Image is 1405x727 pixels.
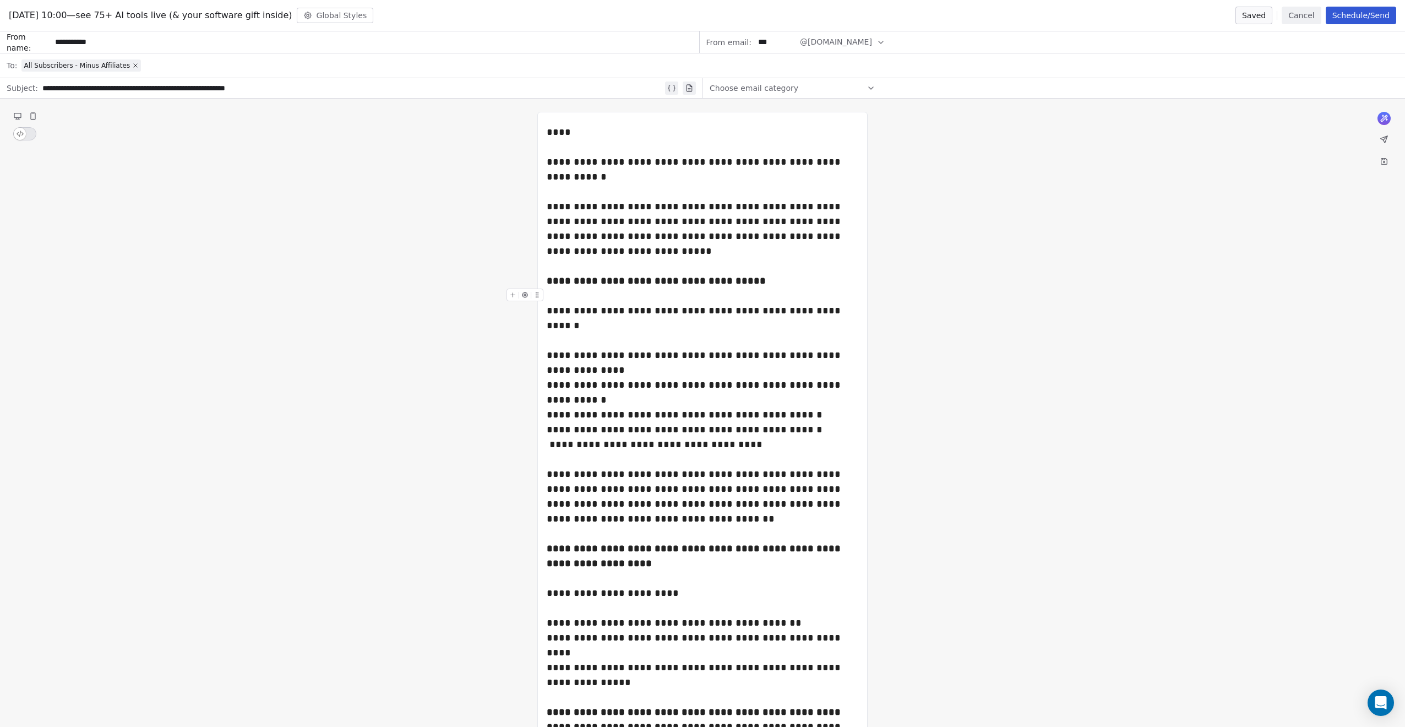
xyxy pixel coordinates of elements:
span: [DATE] 10:00—see 75+ AI tools live (& your software gift inside) [9,9,292,22]
button: Saved [1235,7,1272,24]
button: Global Styles [297,8,374,23]
span: @[DOMAIN_NAME] [800,36,872,48]
div: Open Intercom Messenger [1368,690,1394,716]
button: Cancel [1282,7,1321,24]
button: Schedule/Send [1326,7,1396,24]
span: To: [7,60,17,71]
span: From name: [7,31,51,53]
span: All Subscribers - Minus Affiliates [24,61,130,70]
span: Choose email category [710,83,798,94]
span: From email: [706,37,751,48]
span: Subject: [7,83,38,97]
